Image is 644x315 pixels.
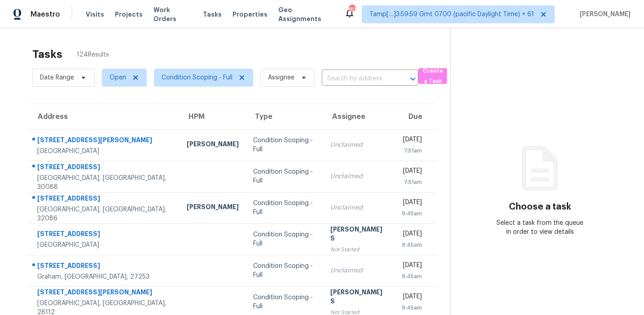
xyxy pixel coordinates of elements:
[86,10,104,19] span: Visits
[37,272,172,281] div: Graham, [GEOGRAPHIC_DATA], 27253
[278,5,333,23] span: Geo Assignments
[37,147,172,156] div: [GEOGRAPHIC_DATA]
[110,73,126,82] span: Open
[37,136,172,147] div: [STREET_ADDRESS][PERSON_NAME]
[77,50,109,59] span: 124 Results
[232,10,267,19] span: Properties
[268,73,294,82] span: Assignee
[394,104,436,129] th: Due
[402,303,422,312] div: 9:45am
[115,10,143,19] span: Projects
[37,205,172,223] div: [GEOGRAPHIC_DATA], [GEOGRAPHIC_DATA], 32086
[253,199,316,217] div: Condition Scoping - Full
[253,293,316,311] div: Condition Scoping - Full
[330,266,387,275] div: Unclaimed
[369,10,534,19] span: Tamp[…]3:59:59 Gmt 0700 (pacific Daylight Time) + 61
[31,10,60,19] span: Maestro
[330,203,387,212] div: Unclaimed
[37,162,172,174] div: [STREET_ADDRESS]
[37,174,172,192] div: [GEOGRAPHIC_DATA], [GEOGRAPHIC_DATA], 30088
[32,50,62,59] h2: Tasks
[402,198,422,209] div: [DATE]
[253,262,316,280] div: Condition Scoping - Full
[402,241,422,249] div: 9:45am
[402,178,422,187] div: 7:51am
[37,194,172,205] div: [STREET_ADDRESS]
[330,172,387,181] div: Unclaimed
[330,245,387,254] div: Not Started
[402,209,422,218] div: 9:45am
[246,104,323,129] th: Type
[509,202,571,211] h3: Choose a task
[29,104,180,129] th: Address
[418,68,447,84] button: Create a Task
[180,104,246,129] th: HPM
[187,140,239,151] div: [PERSON_NAME]
[40,73,74,82] span: Date Range
[37,261,172,272] div: [STREET_ADDRESS]
[37,241,172,249] div: [GEOGRAPHIC_DATA]
[162,73,232,82] span: Condition Scoping - Full
[253,230,316,248] div: Condition Scoping - Full
[495,219,585,236] div: Select a task from the queue in order to view details
[253,167,316,185] div: Condition Scoping - Full
[402,272,422,281] div: 9:45am
[37,229,172,241] div: [STREET_ADDRESS]
[253,136,316,154] div: Condition Scoping - Full
[402,146,422,155] div: 7:51am
[402,229,422,241] div: [DATE]
[203,11,222,17] span: Tasks
[402,292,422,303] div: [DATE]
[576,10,631,19] span: [PERSON_NAME]
[37,288,172,299] div: [STREET_ADDRESS][PERSON_NAME]
[402,261,422,272] div: [DATE]
[330,225,387,245] div: [PERSON_NAME] S
[187,202,239,214] div: [PERSON_NAME]
[330,288,387,308] div: [PERSON_NAME] S
[323,104,394,129] th: Assignee
[402,166,422,178] div: [DATE]
[407,73,419,85] button: Open
[322,72,393,86] input: Search by address
[402,135,422,146] div: [DATE]
[330,140,387,149] div: Unclaimed
[349,5,355,14] div: 807
[153,5,192,23] span: Work Orders
[423,66,442,87] span: Create a Task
